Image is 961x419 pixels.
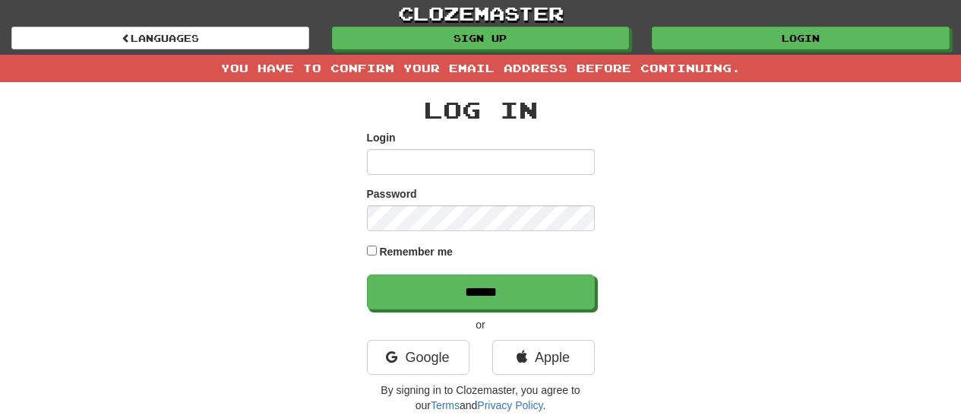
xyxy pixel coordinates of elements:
p: By signing in to Clozemaster, you agree to our and . [367,382,595,413]
label: Remember me [379,244,453,259]
h2: Log In [367,97,595,122]
a: Sign up [332,27,630,49]
p: or [367,317,595,332]
a: Privacy Policy [477,399,542,411]
label: Password [367,186,417,202]
a: Terms [431,399,460,411]
label: Login [367,130,396,145]
a: Apple [492,340,595,375]
a: Google [367,340,469,375]
a: Languages [11,27,309,49]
